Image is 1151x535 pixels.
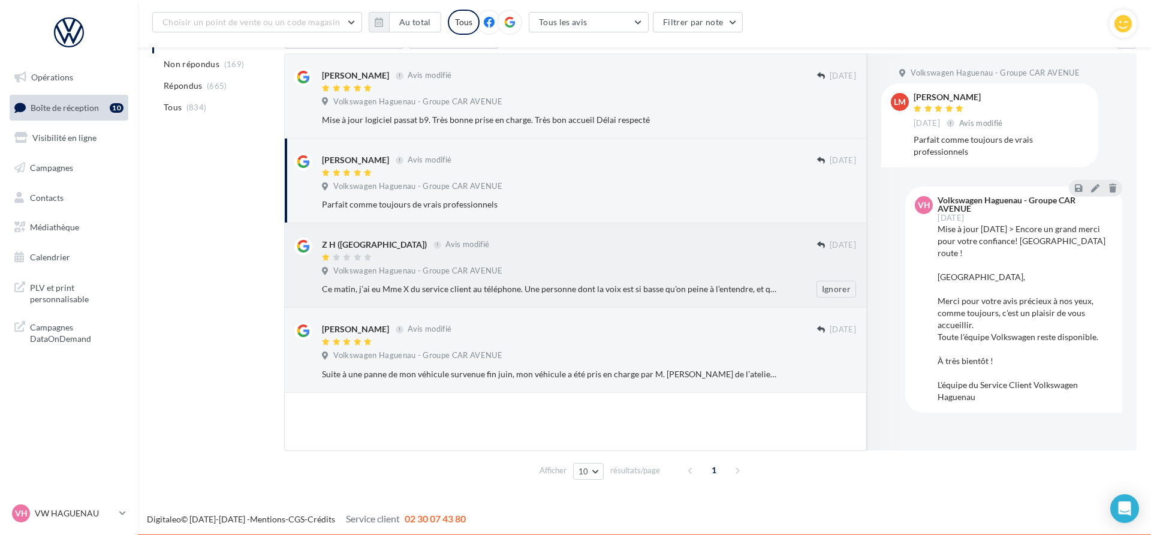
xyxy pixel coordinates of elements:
[539,17,587,27] span: Tous les avis
[30,252,70,262] span: Calendrier
[164,101,182,113] span: Tous
[322,154,389,166] div: [PERSON_NAME]
[346,513,400,524] span: Service client
[938,223,1113,403] div: Mise à jour [DATE] > Encore un grand merci pour votre confiance! [GEOGRAPHIC_DATA] route ! [GEOGR...
[959,118,1003,128] span: Avis modifié
[31,72,73,82] span: Opérations
[610,465,660,476] span: résultats/page
[830,155,856,166] span: [DATE]
[30,222,79,232] span: Médiathèque
[369,12,441,32] button: Au total
[7,275,131,310] a: PLV et print personnalisable
[224,59,245,69] span: (169)
[35,507,115,519] p: VW HAGUENAU
[408,155,451,165] span: Avis modifié
[830,71,856,82] span: [DATE]
[162,17,340,27] span: Choisir un point de vente ou un code magasin
[7,125,131,151] a: Visibilité en ligne
[322,199,778,211] div: Parfait comme toujours de vrais professionnels
[32,133,97,143] span: Visibilité en ligne
[914,118,940,129] span: [DATE]
[322,239,427,251] div: Z H ([GEOGRAPHIC_DATA])
[816,281,856,297] button: Ignorer
[914,93,1005,101] div: [PERSON_NAME]
[147,514,466,524] span: © [DATE]-[DATE] - - -
[288,514,305,524] a: CGS
[918,199,930,211] span: VH
[164,58,219,70] span: Non répondus
[7,314,131,350] a: Campagnes DataOnDemand
[110,103,123,113] div: 10
[250,514,285,524] a: Mentions
[830,324,856,335] span: [DATE]
[30,319,123,345] span: Campagnes DataOnDemand
[31,102,99,112] span: Boîte de réception
[704,461,724,480] span: 1
[408,71,451,80] span: Avis modifié
[7,65,131,90] a: Opérations
[7,215,131,240] a: Médiathèque
[7,155,131,181] a: Campagnes
[333,350,502,361] span: Volkswagen Haguenau - Groupe CAR AVENUE
[7,95,131,121] a: Boîte de réception10
[333,181,502,192] span: Volkswagen Haguenau - Groupe CAR AVENUE
[894,96,906,108] span: lm
[653,12,743,32] button: Filtrer par note
[938,214,964,222] span: [DATE]
[1110,494,1139,523] div: Open Intercom Messenger
[578,467,589,476] span: 10
[7,185,131,211] a: Contacts
[914,134,1089,158] div: Parfait comme toujours de vrais professionnels
[322,368,778,380] div: Suite à une panne de mon véhicule survenue fin juin, mon véhicule a été pris en charge par M. [PE...
[15,507,28,519] span: VH
[30,279,123,305] span: PLV et print personnalisable
[322,114,778,126] div: Mise à jour logiciel passat b9. Très bonne prise en charge. Très bon accueil Délai respecté
[322,323,389,335] div: [PERSON_NAME]
[830,240,856,251] span: [DATE]
[333,97,502,107] span: Volkswagen Haguenau - Groupe CAR AVENUE
[164,80,203,92] span: Répondus
[30,192,64,202] span: Contacts
[147,514,181,524] a: Digitaleo
[10,502,128,525] a: VH VW HAGUENAU
[333,266,502,276] span: Volkswagen Haguenau - Groupe CAR AVENUE
[308,514,335,524] a: Crédits
[445,240,489,250] span: Avis modifié
[529,12,649,32] button: Tous les avis
[186,103,207,112] span: (834)
[322,70,389,82] div: [PERSON_NAME]
[408,324,451,334] span: Avis modifié
[911,68,1080,79] span: Volkswagen Haguenau - Groupe CAR AVENUE
[573,463,604,480] button: 10
[938,196,1110,213] div: Volkswagen Haguenau - Groupe CAR AVENUE
[405,513,466,524] span: 02 30 07 43 80
[322,283,778,295] div: Ce matin, j’ai eu Mme X du service client au téléphone. Une personne dont la voix est si basse qu...
[448,10,480,35] div: Tous
[389,12,441,32] button: Au total
[30,163,73,173] span: Campagnes
[540,465,567,476] span: Afficher
[152,12,362,32] button: Choisir un point de vente ou un code magasin
[7,245,131,270] a: Calendrier
[207,81,227,91] span: (665)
